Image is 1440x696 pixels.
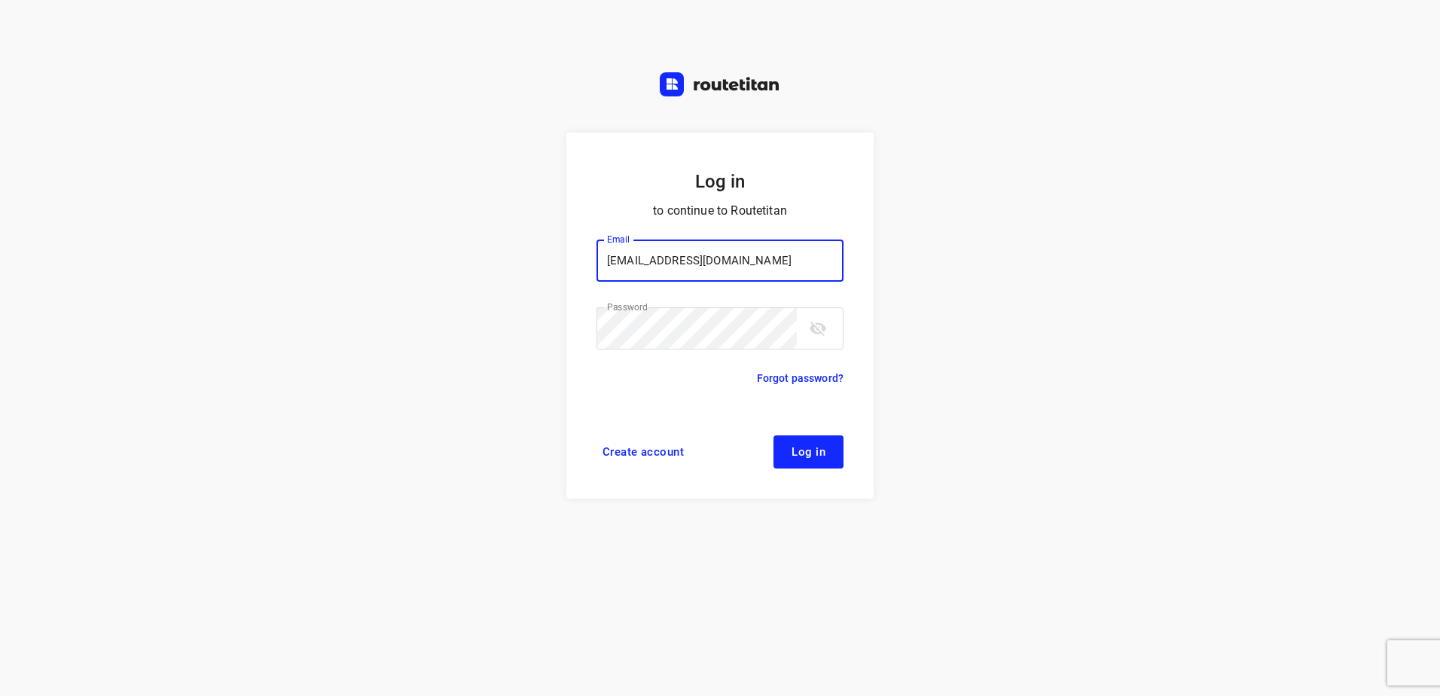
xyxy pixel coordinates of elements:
[803,313,833,343] button: toggle password visibility
[757,369,844,387] a: Forgot password?
[596,169,844,194] h5: Log in
[660,72,780,100] a: Routetitan
[792,446,825,458] span: Log in
[603,446,684,458] span: Create account
[773,435,844,469] button: Log in
[596,435,690,469] a: Create account
[660,72,780,96] img: Routetitan
[596,200,844,221] p: to continue to Routetitan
